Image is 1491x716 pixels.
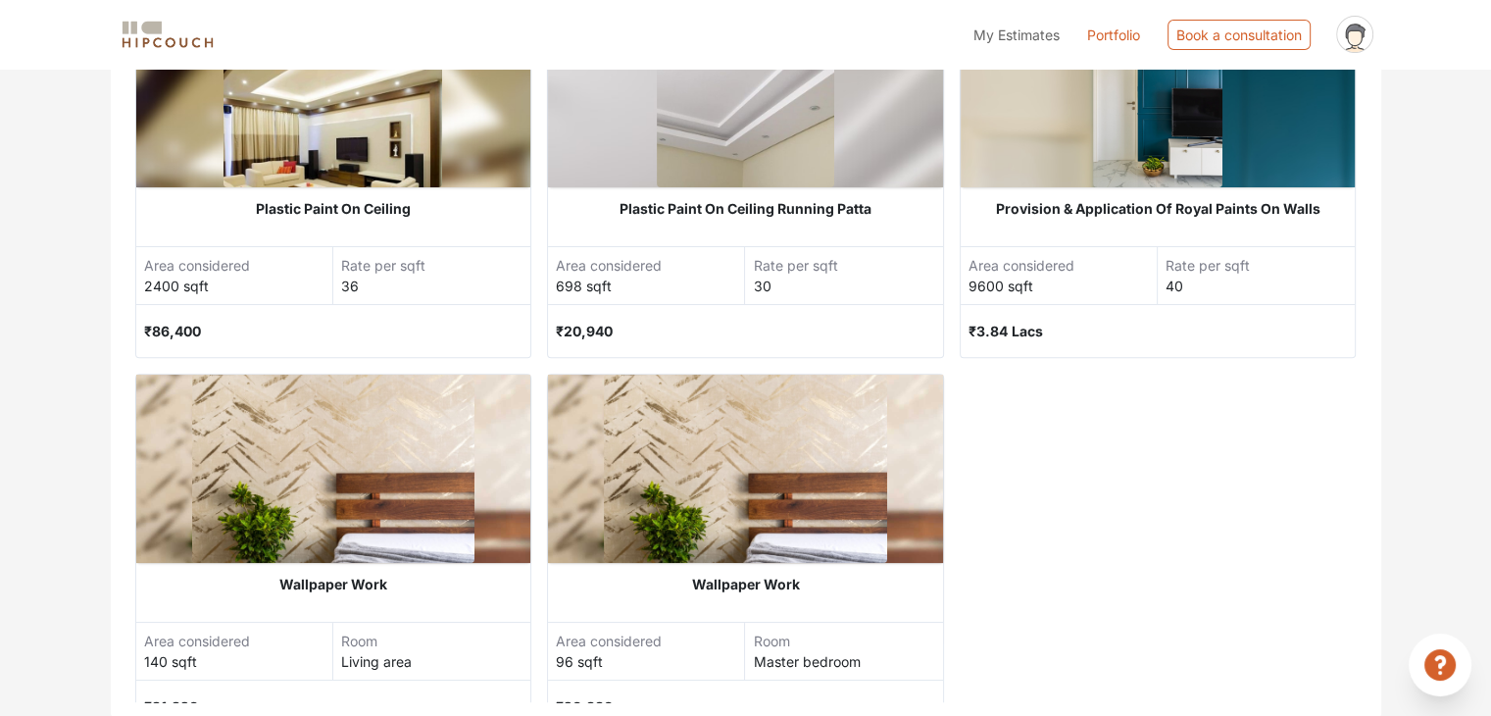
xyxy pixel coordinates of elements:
[1012,323,1043,339] span: Lacs
[1166,255,1355,276] div: Rate per sqft
[556,698,613,715] span: ₹20,880
[144,276,332,296] div: 2400 sqft
[753,276,942,296] div: 30
[119,18,217,52] img: logo-horizontal.svg
[548,563,943,606] div: Wallpaper Work
[144,631,332,651] div: Area considered
[144,323,201,339] span: ₹86,400
[144,651,332,672] div: 140 sqft
[969,276,1157,296] div: 9600 sqft
[961,187,1356,230] div: Provision & Application Of Royal Paints On Walls
[556,255,744,276] div: Area considered
[548,187,943,230] div: Plastic Paint On Ceiling Running Patta
[556,323,613,339] span: ₹20,940
[1168,20,1311,50] div: Book a consultation
[341,651,530,672] div: Living area
[753,651,942,672] div: Master bedroom
[341,255,530,276] div: Rate per sqft
[341,631,530,651] div: Room
[1166,276,1355,296] div: 40
[973,26,1060,43] span: My Estimates
[144,255,332,276] div: Area considered
[341,276,530,296] div: 36
[753,631,942,651] div: Room
[556,631,744,651] div: Area considered
[969,255,1157,276] div: Area considered
[556,651,744,672] div: 96 sqft
[753,255,942,276] div: Rate per sqft
[136,187,531,230] div: Plastic Paint On Ceiling
[556,276,744,296] div: 698 sqft
[969,323,1008,339] span: ₹3.84
[119,13,217,57] span: logo-horizontal.svg
[136,563,531,606] div: Wallpaper Work
[144,698,198,715] span: ₹31,320
[1087,25,1140,45] a: Portfolio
